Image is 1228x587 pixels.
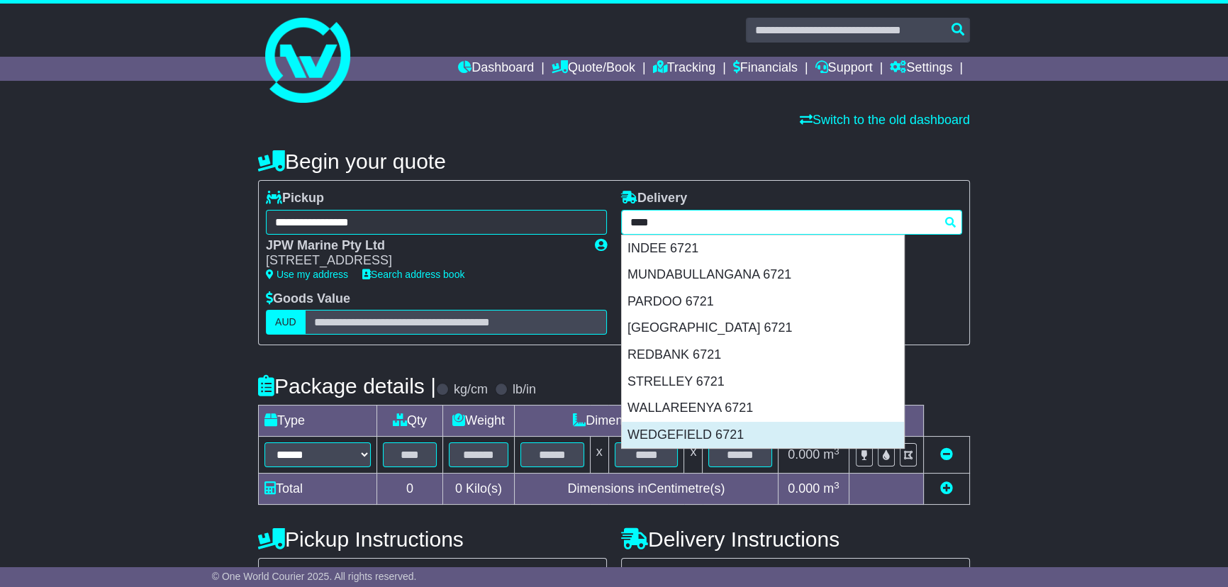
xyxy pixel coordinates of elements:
sup: 3 [834,446,839,457]
h4: Delivery Instructions [621,527,970,551]
td: Dimensions in Centimetre(s) [514,474,778,505]
div: JPW Marine Pty Ltd [266,238,581,254]
a: Tracking [653,57,715,81]
label: Pickup [266,191,324,206]
label: lb/in [513,382,536,398]
a: Add new item [940,481,953,496]
a: Financials [733,57,798,81]
a: Switch to the old dashboard [800,113,970,127]
td: Dimensions (L x W x H) [514,406,778,437]
label: AUD [266,310,306,335]
div: STRELLEY 6721 [622,369,904,396]
div: INDEE 6721 [622,235,904,262]
span: © One World Courier 2025. All rights reserved. [212,571,417,582]
div: WEDGEFIELD 6721 [622,422,904,449]
h4: Pickup Instructions [258,527,607,551]
div: [GEOGRAPHIC_DATA] 6721 [622,315,904,342]
td: Weight [443,406,515,437]
td: 0 [377,474,443,505]
td: x [684,437,703,474]
div: [STREET_ADDRESS] [266,253,581,269]
h4: Package details | [258,374,436,398]
a: Search address book [362,269,464,280]
a: Remove this item [940,447,953,462]
td: Total [259,474,377,505]
td: Qty [377,406,443,437]
td: x [590,437,608,474]
label: kg/cm [454,382,488,398]
a: Settings [890,57,952,81]
div: REDBANK 6721 [622,342,904,369]
span: m [823,447,839,462]
a: Dashboard [458,57,534,81]
label: Goods Value [266,291,350,307]
a: Quote/Book [552,57,635,81]
span: m [823,481,839,496]
sup: 3 [834,480,839,491]
div: MUNDABULLANGANA 6721 [622,262,904,289]
span: 0 [455,481,462,496]
span: 0.000 [788,481,820,496]
span: 0.000 [788,447,820,462]
a: Support [815,57,873,81]
label: Delivery [621,191,687,206]
td: Kilo(s) [443,474,515,505]
a: Use my address [266,269,348,280]
div: PARDOO 6721 [622,289,904,315]
h4: Begin your quote [258,150,970,173]
div: WALLAREENYA 6721 [622,395,904,422]
typeahead: Please provide city [621,210,962,235]
td: Type [259,406,377,437]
